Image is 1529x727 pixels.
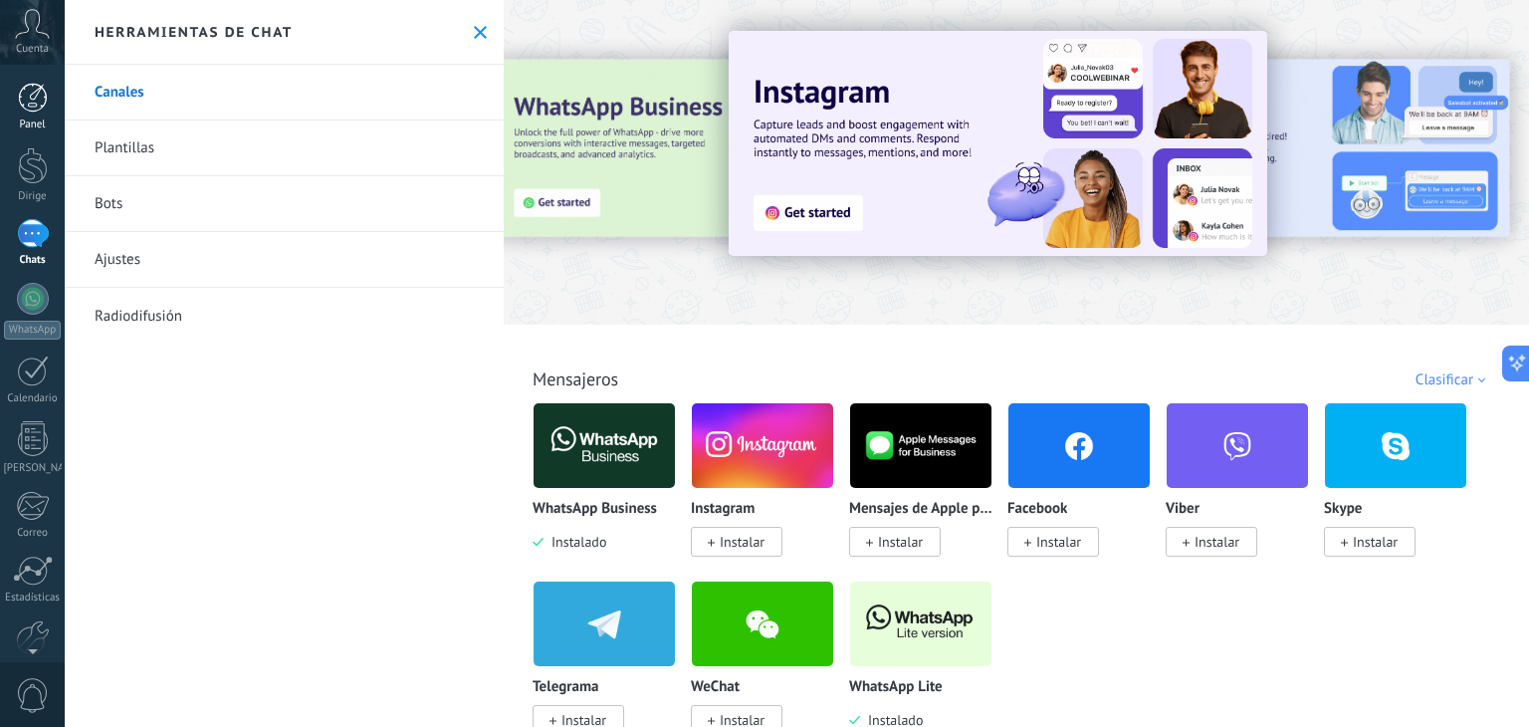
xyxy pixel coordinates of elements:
[95,194,122,213] font: Bots
[1325,397,1466,494] img: skype.png
[729,31,1267,256] img: Diapositiva 1
[18,189,46,203] font: Dirige
[95,250,140,269] font: Ajustes
[95,83,144,102] font: Canales
[692,397,833,494] img: instagram.png
[9,323,56,337] font: WhatsApp
[850,397,991,494] img: logo_main.png
[65,65,504,121] a: Canales
[65,288,504,344] a: Radiodifusión
[65,121,504,176] a: Plantillas
[19,118,45,131] font: Panel
[1416,370,1473,389] font: Clasificar
[1085,60,1509,237] img: Diapositiva 2
[1166,402,1324,581] div: Viber
[551,533,606,551] font: Instalado
[691,499,755,518] font: Instagram
[534,397,675,494] img: logo_main.png
[692,576,833,672] img: wechat.png
[691,677,740,696] font: WeChat
[19,253,45,267] font: Chats
[95,307,182,326] font: Radiodifusión
[95,23,293,41] font: Herramientas de chat
[65,176,504,232] a: Bots
[849,677,943,696] font: WhatsApp Lite
[17,526,48,540] font: Correo
[65,232,504,288] a: Ajustes
[1324,402,1482,581] div: Skype
[1353,533,1398,551] font: Instalar
[4,461,83,475] font: [PERSON_NAME]
[1195,533,1239,551] font: Instalar
[1324,499,1362,518] font: Skype
[16,42,49,56] font: Cuenta
[7,391,57,405] font: Calendario
[1036,533,1081,551] font: Instalar
[849,402,1007,581] div: Mensajes de Apple para empresas
[495,60,919,237] img: Diapositiva 3
[1008,397,1150,494] img: facebook.png
[720,533,764,551] font: Instalar
[5,591,60,605] font: Estadísticas
[95,138,154,157] font: Plantillas
[1166,499,1200,518] font: Viber
[691,402,849,581] div: Instagram
[533,402,691,581] div: WhatsApp Business
[533,499,657,518] font: WhatsApp Business
[1167,397,1308,494] img: viber.png
[850,576,991,672] img: logo_main.png
[849,499,1064,518] font: Mensajes de Apple para empresas
[1007,499,1067,518] font: Facebook
[534,576,675,672] img: telegram.png
[1007,402,1166,581] div: Facebook
[533,677,598,696] font: Telegrama
[878,533,923,551] font: Instalar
